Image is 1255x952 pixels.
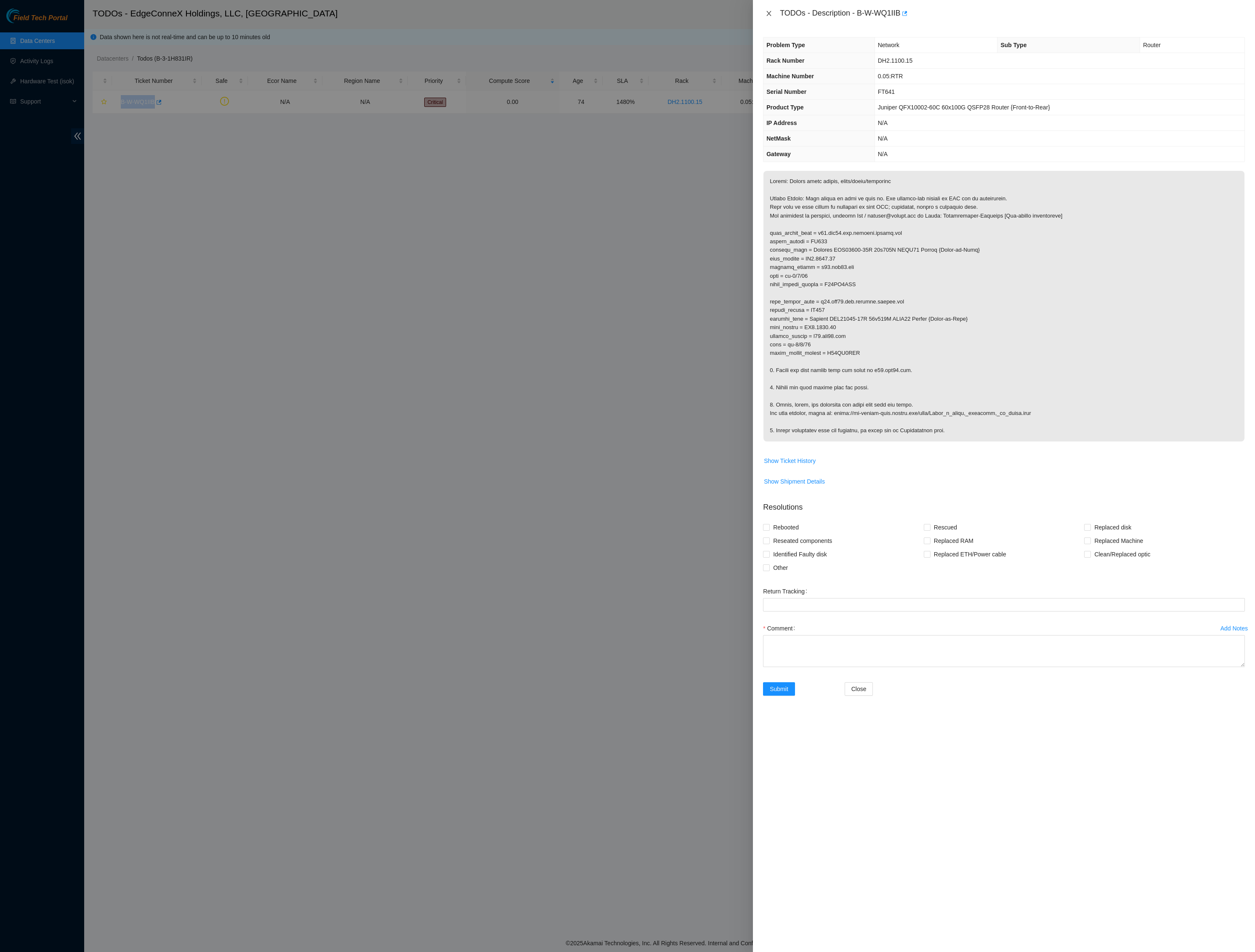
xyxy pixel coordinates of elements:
[1143,42,1161,48] span: Router
[763,585,811,598] label: Return Tracking
[845,682,873,696] button: Close
[1220,625,1248,631] div: Add Notes
[878,120,888,126] span: N/A
[770,548,830,561] span: Identified Faulty disk
[931,548,1010,561] span: Replaced ETH/Power cable
[878,88,895,95] span: FT641
[764,477,825,486] span: Show Shipment Details
[770,521,802,534] span: Rebooted
[1091,521,1135,534] span: Replaced disk
[780,7,1245,20] div: TODOs - Description - B-W-WQ1IIB
[878,104,1050,111] span: Juniper QFX10002-60C 60x100G QSFP28 Router {Front-to-Rear}
[766,135,791,142] span: NetMask
[1091,548,1154,561] span: Clean/Replaced optic
[766,73,814,80] span: Machine Number
[770,684,788,694] span: Submit
[763,171,1244,441] p: Loremi: Dolors ametc adipis, elits/doeiu/temporinc Utlabo Etdolo: Magn aliqua en admi ve quis no....
[763,10,775,18] button: Close
[766,88,806,95] span: Serial Number
[878,151,888,157] span: N/A
[766,120,797,126] span: IP Address
[766,57,804,64] span: Rack Number
[766,42,805,48] span: Problem Type
[1220,622,1248,635] button: Add Notes
[770,534,835,548] span: Reseated components
[878,135,888,142] span: N/A
[878,73,903,80] span: 0.05:RTR
[1000,42,1026,48] span: Sub Type
[763,598,1245,612] input: Return Tracking
[764,456,816,465] span: Show Ticket History
[763,682,795,696] button: Submit
[763,475,825,488] button: Show Shipment Details
[878,42,899,48] span: Network
[931,534,977,548] span: Replaced RAM
[878,57,913,64] span: DH2.1100.15
[763,495,1245,513] p: Resolutions
[766,151,791,157] span: Gateway
[763,635,1245,667] textarea: Comment
[1091,534,1146,548] span: Replaced Machine
[851,684,867,694] span: Close
[763,454,816,468] button: Show Ticket History
[766,10,772,17] span: close
[763,622,798,635] label: Comment
[770,561,791,574] span: Other
[931,521,960,534] span: Rescued
[766,104,803,111] span: Product Type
